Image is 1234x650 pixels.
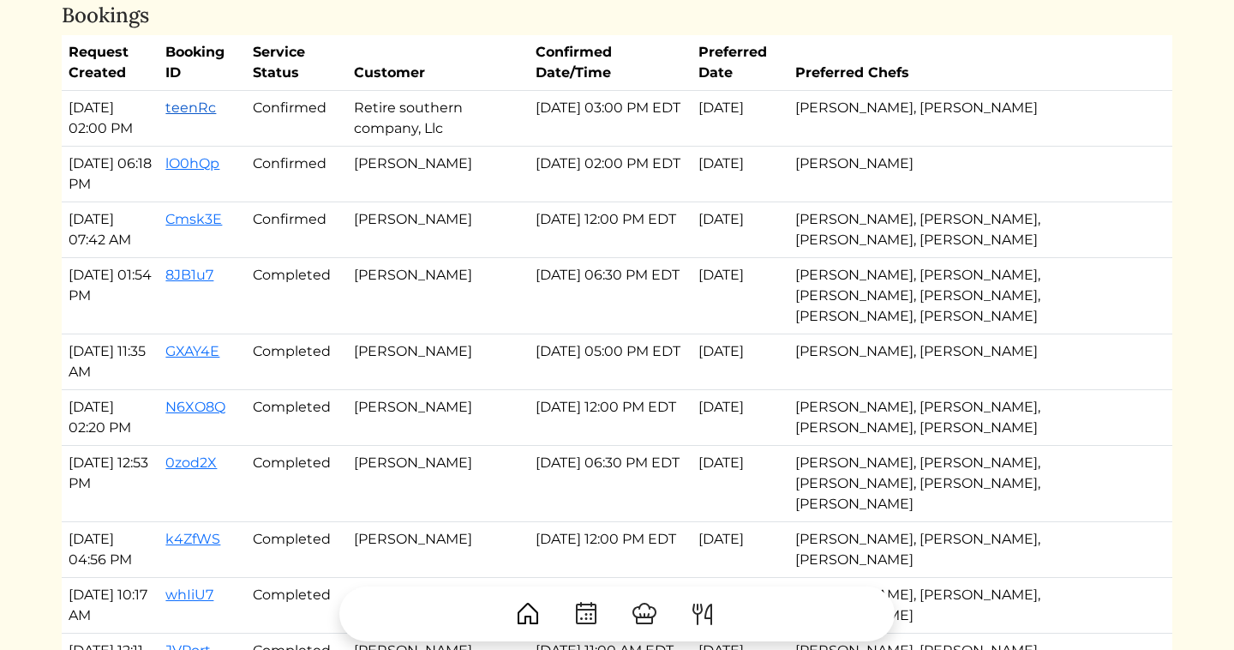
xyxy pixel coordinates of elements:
[529,90,692,146] td: [DATE] 03:00 PM EDT
[788,445,1159,521] td: [PERSON_NAME], [PERSON_NAME], [PERSON_NAME], [PERSON_NAME], [PERSON_NAME]
[529,35,692,91] th: Confirmed Date/Time
[347,257,528,334] td: [PERSON_NAME]
[692,90,788,146] td: [DATE]
[692,445,788,521] td: [DATE]
[529,257,692,334] td: [DATE] 06:30 PM EDT
[788,257,1159,334] td: [PERSON_NAME], [PERSON_NAME], [PERSON_NAME], [PERSON_NAME], [PERSON_NAME], [PERSON_NAME]
[62,521,159,577] td: [DATE] 04:56 PM
[572,600,600,628] img: CalendarDots-5bcf9d9080389f2a281d69619e1c85352834be518fbc73d9501aef674afc0d57.svg
[631,600,658,628] img: ChefHat-a374fb509e4f37eb0702ca99f5f64f3b6956810f32a249b33092029f8484b388.svg
[692,521,788,577] td: [DATE]
[692,257,788,334] td: [DATE]
[347,146,528,202] td: [PERSON_NAME]
[246,257,347,334] td: Completed
[246,202,347,257] td: Confirmed
[165,211,222,227] a: Cmsk3E
[529,389,692,445] td: [DATE] 12:00 PM EDT
[246,90,347,146] td: Confirmed
[246,334,347,389] td: Completed
[529,334,692,389] td: [DATE] 05:00 PM EDT
[529,445,692,521] td: [DATE] 06:30 PM EDT
[62,202,159,257] td: [DATE] 07:42 AM
[246,146,347,202] td: Confirmed
[165,343,219,359] a: GXAY4E
[692,146,788,202] td: [DATE]
[692,35,788,91] th: Preferred Date
[529,146,692,202] td: [DATE] 02:00 PM EDT
[788,202,1159,257] td: [PERSON_NAME], [PERSON_NAME], [PERSON_NAME], [PERSON_NAME]
[62,445,159,521] td: [DATE] 12:53 PM
[246,35,347,91] th: Service Status
[347,445,528,521] td: [PERSON_NAME]
[62,35,159,91] th: Request Created
[347,90,528,146] td: Retire southern company, Llc
[347,521,528,577] td: [PERSON_NAME]
[514,600,542,628] img: House-9bf13187bcbb5817f509fe5e7408150f90897510c4275e13d0d5fca38e0b5951.svg
[689,600,716,628] img: ForkKnife-55491504ffdb50bab0c1e09e7649658475375261d09fd45db06cec23bce548bf.svg
[347,334,528,389] td: [PERSON_NAME]
[62,334,159,389] td: [DATE] 11:35 AM
[62,257,159,334] td: [DATE] 01:54 PM
[692,389,788,445] td: [DATE]
[692,202,788,257] td: [DATE]
[788,521,1159,577] td: [PERSON_NAME], [PERSON_NAME], [PERSON_NAME]
[165,399,225,415] a: N6XO8Q
[165,267,213,283] a: 8JB1u7
[347,35,528,91] th: Customer
[246,389,347,445] td: Completed
[62,90,159,146] td: [DATE] 02:00 PM
[159,35,246,91] th: Booking ID
[62,146,159,202] td: [DATE] 06:18 PM
[347,202,528,257] td: [PERSON_NAME]
[788,90,1159,146] td: [PERSON_NAME], [PERSON_NAME]
[165,531,220,547] a: k4ZfWS
[246,445,347,521] td: Completed
[246,521,347,577] td: Completed
[62,389,159,445] td: [DATE] 02:20 PM
[165,155,219,172] a: lO0hQp
[165,99,216,116] a: teenRc
[529,521,692,577] td: [DATE] 12:00 PM EDT
[788,389,1159,445] td: [PERSON_NAME], [PERSON_NAME], [PERSON_NAME], [PERSON_NAME]
[692,334,788,389] td: [DATE]
[165,454,217,471] a: 0zod2X
[347,389,528,445] td: [PERSON_NAME]
[62,3,1172,28] h4: Bookings
[788,146,1159,202] td: [PERSON_NAME]
[529,202,692,257] td: [DATE] 12:00 PM EDT
[788,334,1159,389] td: [PERSON_NAME], [PERSON_NAME]
[788,35,1159,91] th: Preferred Chefs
